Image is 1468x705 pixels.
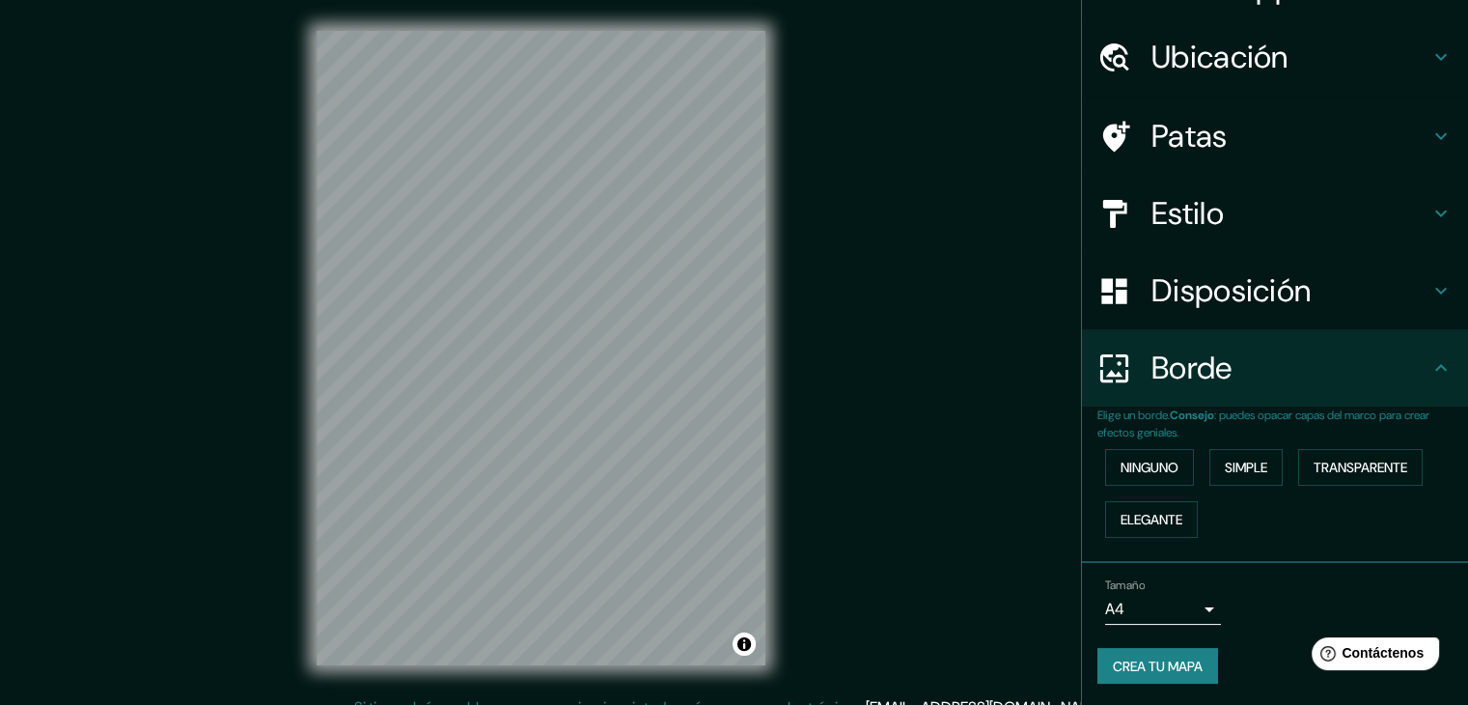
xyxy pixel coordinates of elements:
[733,633,756,656] button: Activar o desactivar atribución
[1082,175,1468,252] div: Estilo
[1151,37,1288,77] font: Ubicación
[1296,630,1447,684] iframe: Lanzador de widgets de ayuda
[1225,459,1267,476] font: Simple
[1105,599,1124,619] font: A4
[1151,270,1311,311] font: Disposición
[1151,348,1233,388] font: Borde
[1170,408,1214,423] font: Consejo
[1097,408,1170,423] font: Elige un borde.
[1097,648,1218,685] button: Crea tu mapa
[1105,449,1194,486] button: Ninguno
[1082,98,1468,175] div: Patas
[1121,511,1182,528] font: Elegante
[1298,449,1423,486] button: Transparente
[1082,329,1468,407] div: Borde
[1209,449,1283,486] button: Simple
[1105,578,1145,593] font: Tamaño
[1151,116,1228,156] font: Patas
[1097,408,1429,440] font: : puedes opacar capas del marco para crear efectos geniales.
[1105,501,1198,538] button: Elegante
[1314,459,1407,476] font: Transparente
[1151,193,1224,234] font: Estilo
[1105,594,1221,625] div: A4
[317,31,765,665] canvas: Mapa
[1121,459,1178,476] font: Ninguno
[1082,252,1468,329] div: Disposición
[1113,658,1203,675] font: Crea tu mapa
[1082,18,1468,96] div: Ubicación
